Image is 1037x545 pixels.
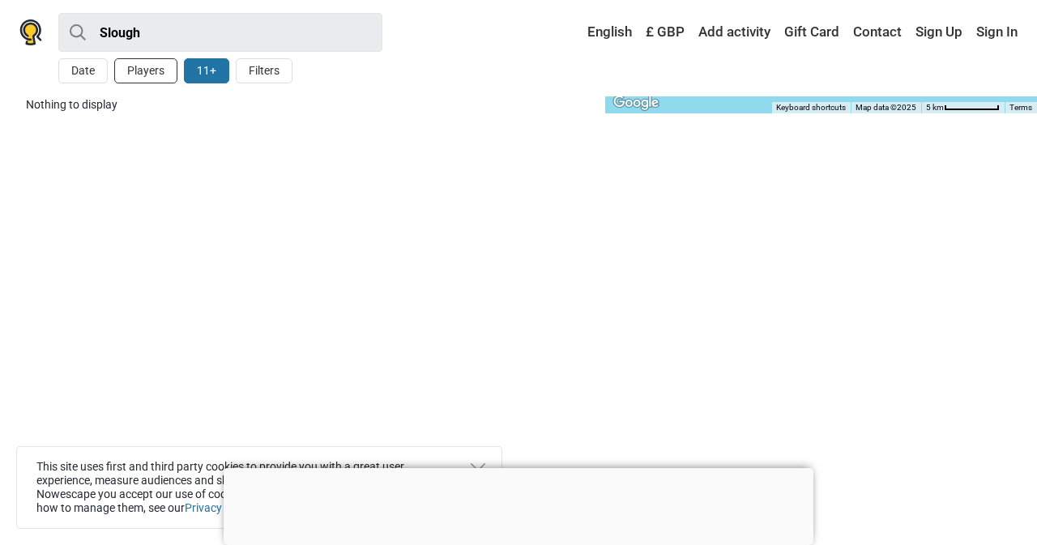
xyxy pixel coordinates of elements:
[58,58,108,83] button: Date
[694,18,775,47] a: Add activity
[776,102,846,113] button: Keyboard shortcuts
[19,19,42,45] img: Nowescape logo
[576,27,587,38] img: English
[572,18,636,47] a: English
[16,446,502,529] div: This site uses first and third party cookies to provide you with a great user experience, measure...
[642,18,689,47] a: £ GBP
[609,92,663,113] img: Google
[471,463,485,478] button: Close
[58,13,382,52] input: try “London”
[1009,103,1032,112] a: Terms (opens in new tab)
[114,58,177,83] button: Players
[972,18,1018,47] a: Sign In
[184,58,229,83] button: 11+
[856,103,916,112] span: Map data ©2025
[780,18,843,47] a: Gift Card
[926,103,944,112] span: 5 km
[224,468,813,541] iframe: Advertisement
[921,102,1005,113] button: Map Scale: 5 km per 65 pixels
[26,96,592,113] div: Nothing to display
[849,18,906,47] a: Contact
[609,92,663,113] a: Open this area in Google Maps (opens a new window)
[185,501,254,514] a: Privacy Policy
[236,58,292,83] button: Filters
[911,18,967,47] a: Sign Up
